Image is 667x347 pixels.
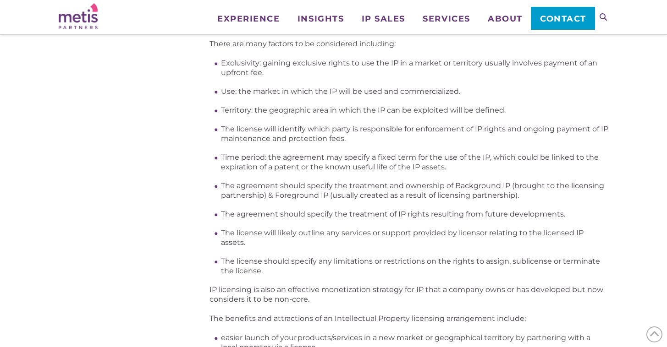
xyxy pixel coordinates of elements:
[531,7,595,30] a: Contact
[221,87,608,96] li: Use: the market in which the IP will be used and commercialized.
[221,228,608,247] li: The license will likely outline any services or support provided by licensor relating to the lice...
[646,326,662,342] span: Back to Top
[221,209,608,219] li: The agreement should specify the treatment of IP rights resulting from future developments.
[217,15,280,23] span: Experience
[209,285,608,304] p: IP licensing is also an effective monetization strategy for IP that a company owns or has develop...
[59,3,98,29] img: Metis Partners
[221,256,608,276] li: The license should specify any limitations or restrictions on the rights to assign, sublicense or...
[209,314,608,323] p: The benefits and attractions of an Intellectual Property licensing arrangement include:
[362,15,405,23] span: IP Sales
[209,39,608,49] p: There are many factors to be considered including:
[221,124,608,143] li: The license will identify which party is responsible for enforcement of IP rights and ongoing pay...
[298,15,344,23] span: Insights
[488,15,523,23] span: About
[221,105,608,115] li: Territory: the geographic area in which the IP can be exploited will be defined.
[540,15,586,23] span: Contact
[221,152,608,172] li: Time period: the agreement may specify a fixed term for the use of the IP, which could be linked ...
[423,15,470,23] span: Services
[221,58,608,77] li: Exclusivity: gaining exclusive rights to use the IP in a market or territory usually involves pay...
[221,181,608,200] li: The agreement should specify the treatment and ownership of Background IP (brought to the licensi...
